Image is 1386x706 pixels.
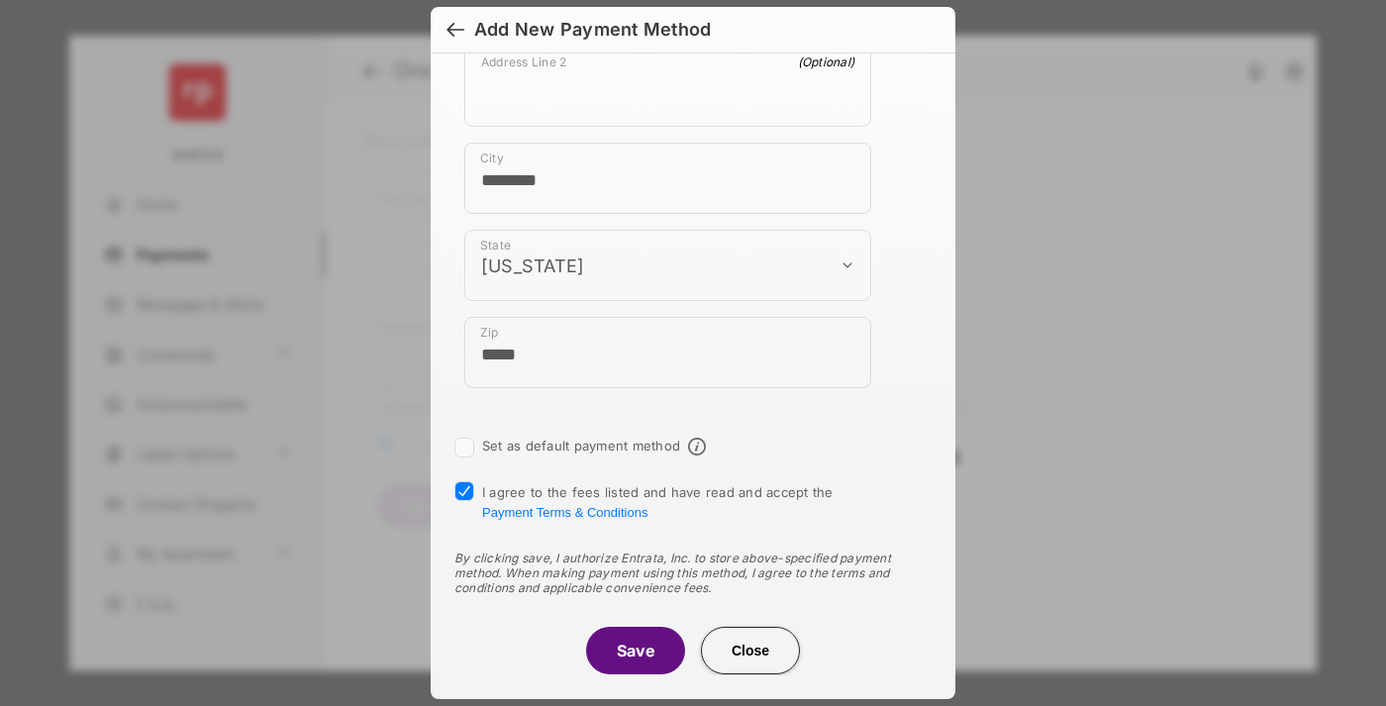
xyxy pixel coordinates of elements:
div: payment_method_screening[postal_addresses][postalCode] [464,317,871,388]
label: Set as default payment method [482,438,680,454]
button: Close [701,627,800,674]
span: I agree to the fees listed and have read and accept the [482,484,834,520]
div: By clicking save, I authorize Entrata, Inc. to store above-specified payment method. When making ... [454,551,932,595]
button: Save [586,627,685,674]
span: Default payment method info [688,438,706,455]
div: payment_method_screening[postal_addresses][locality] [464,143,871,214]
div: payment_method_screening[postal_addresses][addressLine2] [464,46,871,127]
button: I agree to the fees listed and have read and accept the [482,505,647,520]
div: payment_method_screening[postal_addresses][administrativeArea] [464,230,871,301]
div: Add New Payment Method [474,19,711,41]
